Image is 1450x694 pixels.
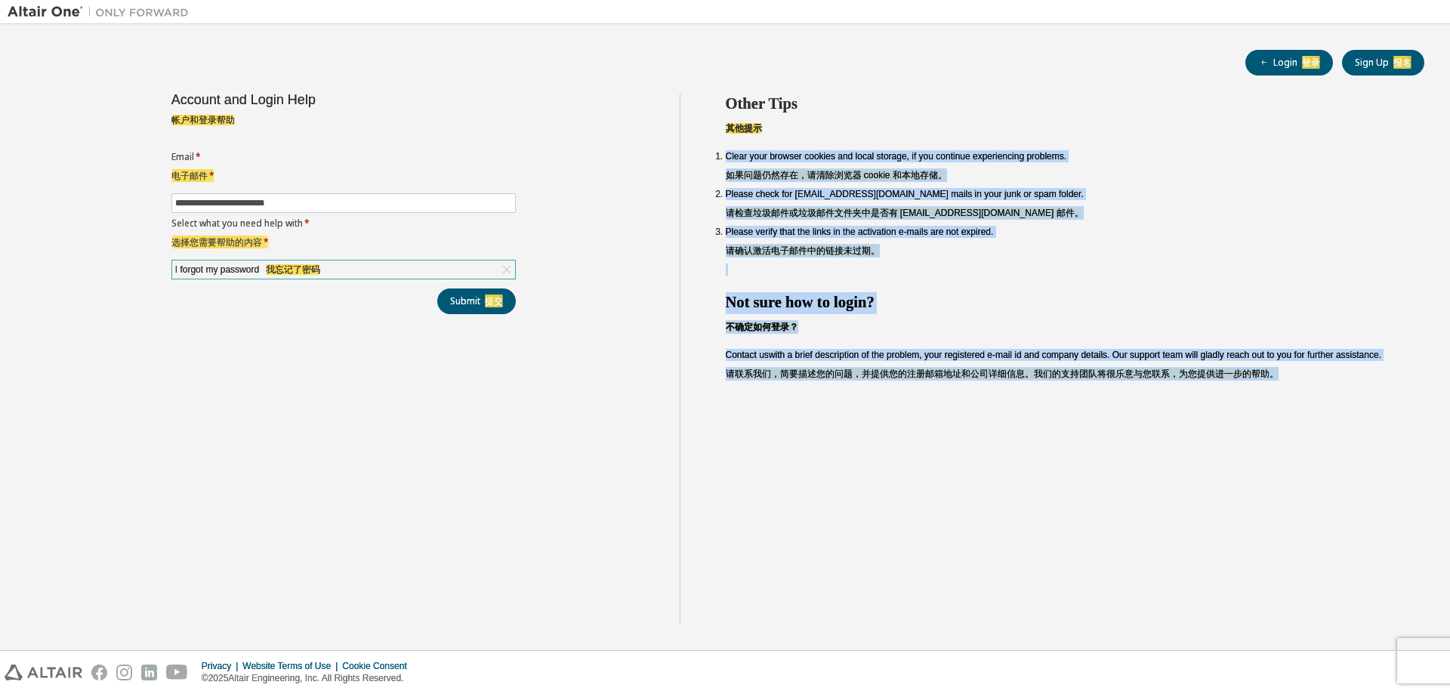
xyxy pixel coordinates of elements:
font: 其他提示 [726,123,762,134]
font: 登录 [1302,56,1320,69]
li: Please check for [EMAIL_ADDRESS][DOMAIN_NAME] mails in your junk or spam folder. [726,188,1398,226]
font: 不确定如何登录？ [726,322,798,332]
a: Contact us [726,350,769,360]
font: 如果问题仍然存在，请清除浏览器 cookie 和本地存储。 [726,170,947,180]
a: 请联系我们 [726,369,771,379]
font: 提交 [485,295,503,307]
h2: Other Tips [726,94,1398,141]
div: I forgot my password 我忘记了密码 [172,261,515,279]
font: 帐户和登录帮助 [171,115,235,125]
li: Please verify that the links in the activation e-mails are not expired. [726,226,1398,264]
font: 请确认激活电子邮件中的链接未过期。 [726,245,880,256]
label: Select what you need help with [171,217,516,255]
button: Login 登录 [1245,50,1333,76]
font: 我忘记了密码 [266,264,320,275]
span: with a brief description of the problem, your registered e-mail id and company details. Our suppo... [726,350,1381,379]
font: 请检查垃圾邮件或垃圾邮件文件夹中是否有 [EMAIL_ADDRESS][DOMAIN_NAME] 邮件。 [726,208,1084,218]
div: I forgot my password [173,261,322,278]
img: facebook.svg [91,665,107,680]
img: linkedin.svg [141,665,157,680]
div: Website Terms of Use [242,660,342,672]
div: Cookie Consent [342,660,415,672]
img: youtube.svg [166,665,188,680]
font: 选择您需要帮助的内容 [171,236,269,248]
font: 报名 [1393,56,1411,69]
h2: Not sure how to login? [726,292,1398,340]
p: © 2025 Altair Engineering, Inc. All Rights Reserved. [202,672,416,685]
font: 电子邮件 [171,169,214,182]
img: Altair One [8,5,196,20]
div: Account and Login Help [171,94,447,133]
div: Privacy [202,660,242,672]
img: instagram.svg [116,665,132,680]
li: Clear your browser cookies and local storage, if you continue experiencing problems. [726,150,1398,188]
font: ，简要描述您的问题，并提供您的注册邮箱地址和公司详细信息。我们的支持团队将很乐意与您联系，为您提供进一步的帮助。 [726,369,1279,379]
button: Sign Up 报名 [1342,50,1424,76]
label: Email [171,151,516,189]
img: altair_logo.svg [5,665,82,680]
button: Submit 提交 [437,288,516,314]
